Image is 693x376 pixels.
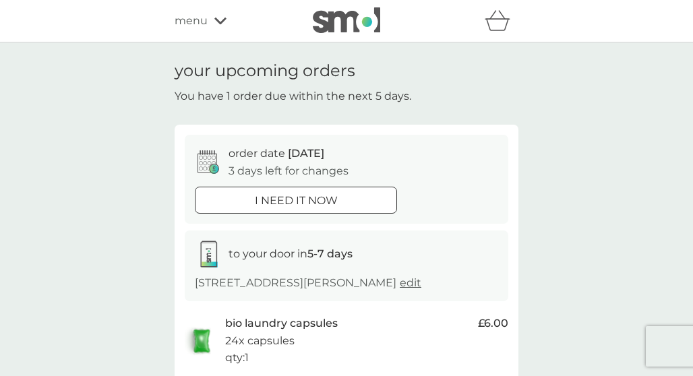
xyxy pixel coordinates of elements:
[225,315,338,332] p: bio laundry capsules
[229,145,324,162] p: order date
[175,88,411,105] p: You have 1 order due within the next 5 days.
[229,247,353,260] span: to your door in
[313,7,380,33] img: smol
[288,147,324,160] span: [DATE]
[400,276,421,289] a: edit
[255,192,338,210] p: i need it now
[195,274,421,292] p: [STREET_ADDRESS][PERSON_NAME]
[195,187,397,214] button: i need it now
[175,12,208,30] span: menu
[229,162,349,180] p: 3 days left for changes
[307,247,353,260] strong: 5-7 days
[485,7,518,34] div: basket
[175,61,355,81] h1: your upcoming orders
[225,349,249,367] p: qty : 1
[478,315,508,332] span: £6.00
[225,332,295,350] p: 24x capsules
